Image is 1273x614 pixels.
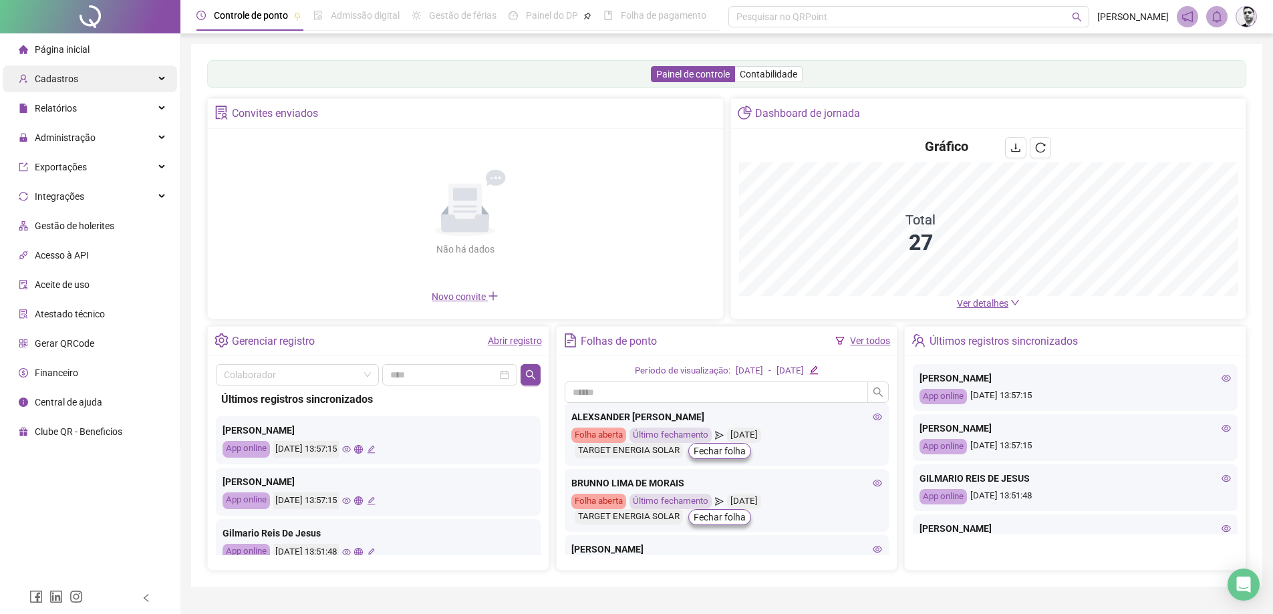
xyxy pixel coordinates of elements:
[196,11,206,20] span: clock-circle
[273,544,339,561] div: [DATE] 13:51:48
[142,593,151,603] span: left
[223,441,270,458] div: App online
[925,137,968,156] h4: Gráfico
[19,339,28,348] span: qrcode
[1181,11,1193,23] span: notification
[223,544,270,561] div: App online
[738,106,752,120] span: pie-chart
[19,45,28,54] span: home
[727,494,761,509] div: [DATE]
[694,444,746,458] span: Fechar folha
[19,398,28,407] span: info-circle
[367,496,376,505] span: edit
[273,492,339,509] div: [DATE] 13:57:15
[35,309,105,319] span: Atestado técnico
[583,12,591,20] span: pushpin
[232,330,315,353] div: Gerenciar registro
[920,471,1231,486] div: GILMARIO REIS DE JESUS
[957,298,1020,309] a: Ver detalhes down
[629,494,712,509] div: Último fechamento
[19,309,28,319] span: solution
[571,542,883,557] div: [PERSON_NAME]
[35,44,90,55] span: Página inicial
[920,489,967,504] div: App online
[232,102,318,125] div: Convites enviados
[1211,11,1223,23] span: bell
[911,333,926,347] span: team
[920,521,1231,536] div: [PERSON_NAME]
[776,364,804,378] div: [DATE]
[432,291,499,302] span: Novo convite
[215,333,229,347] span: setting
[571,494,626,509] div: Folha aberta
[488,335,542,346] a: Abrir registro
[223,423,534,438] div: [PERSON_NAME]
[740,69,797,80] span: Contabilidade
[768,364,771,378] div: -
[1222,373,1231,383] span: eye
[35,73,78,84] span: Cadastros
[563,333,577,347] span: file-text
[635,364,730,378] div: Período de visualização:
[920,489,1231,504] div: [DATE] 13:51:48
[736,364,763,378] div: [DATE]
[29,590,43,603] span: facebook
[35,220,114,231] span: Gestão de holerites
[755,102,860,125] div: Dashboard de jornada
[509,11,518,20] span: dashboard
[873,478,882,488] span: eye
[575,443,683,458] div: TARGET ENERGIA SOLAR
[19,192,28,201] span: sync
[621,10,706,21] span: Folha de pagamento
[526,10,578,21] span: Painel do DP
[1097,9,1169,24] span: [PERSON_NAME]
[19,427,28,436] span: gift
[920,389,967,404] div: App online
[920,421,1231,436] div: [PERSON_NAME]
[342,445,351,454] span: eye
[920,439,967,454] div: App online
[1072,12,1082,22] span: search
[293,12,301,20] span: pushpin
[920,439,1231,454] div: [DATE] 13:57:15
[873,412,882,422] span: eye
[688,443,751,459] button: Fechar folha
[715,428,724,443] span: send
[930,330,1078,353] div: Últimos registros sincronizados
[49,590,63,603] span: linkedin
[488,291,499,301] span: plus
[19,162,28,172] span: export
[571,428,626,443] div: Folha aberta
[35,279,90,290] span: Aceite de uso
[1010,142,1021,153] span: download
[603,11,613,20] span: book
[35,426,122,437] span: Clube QR - Beneficios
[19,368,28,377] span: dollar
[835,336,845,345] span: filter
[1222,424,1231,433] span: eye
[571,476,883,490] div: BRUNNO LIMA DE MORAIS
[571,410,883,424] div: ALEXSANDER [PERSON_NAME]
[727,428,761,443] div: [DATE]
[331,10,400,21] span: Admissão digital
[221,391,535,408] div: Últimos registros sincronizados
[1010,298,1020,307] span: down
[35,162,87,172] span: Exportações
[367,548,376,557] span: edit
[223,526,534,541] div: Gilmario Reis De Jesus
[873,545,882,554] span: eye
[223,474,534,489] div: [PERSON_NAME]
[35,397,102,408] span: Central de ajuda
[313,11,323,20] span: file-done
[404,242,527,257] div: Não há dados
[1222,524,1231,533] span: eye
[412,11,421,20] span: sun
[273,441,339,458] div: [DATE] 13:57:15
[1236,7,1256,27] img: 78320
[214,10,288,21] span: Controle de ponto
[342,496,351,505] span: eye
[19,280,28,289] span: audit
[354,445,363,454] span: global
[19,133,28,142] span: lock
[19,104,28,113] span: file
